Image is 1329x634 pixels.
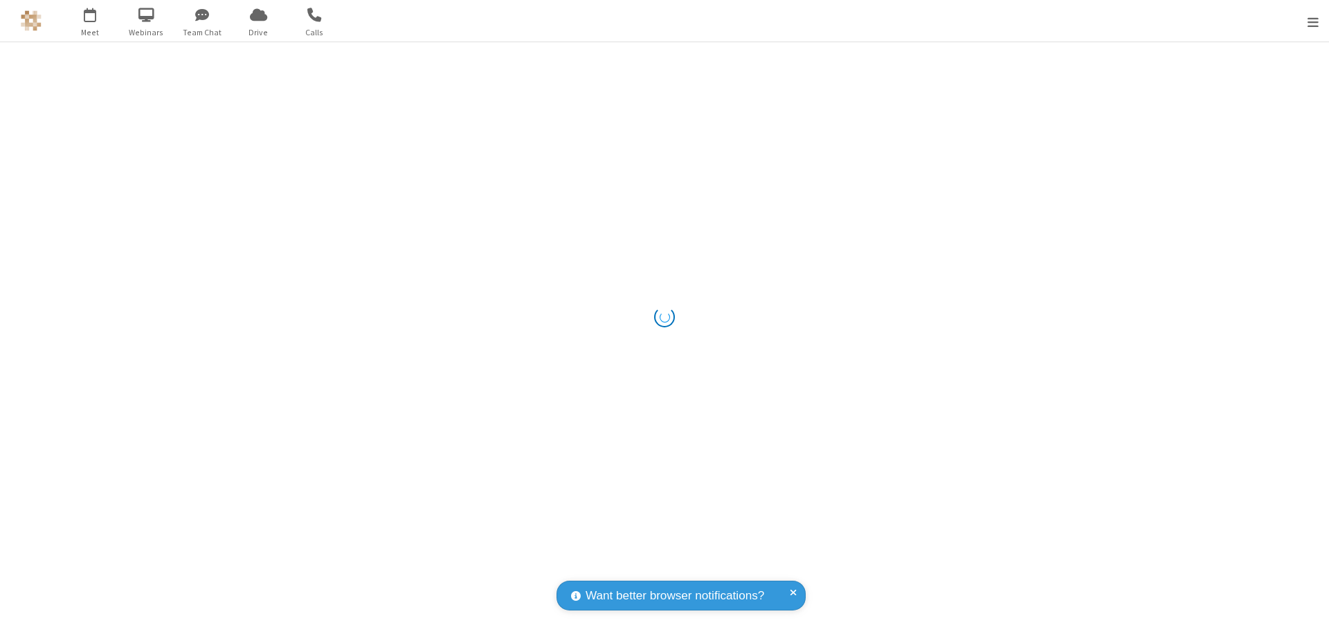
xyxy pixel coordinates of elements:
[177,26,228,39] span: Team Chat
[233,26,284,39] span: Drive
[289,26,341,39] span: Calls
[120,26,172,39] span: Webinars
[586,587,764,605] span: Want better browser notifications?
[21,10,42,31] img: QA Selenium DO NOT DELETE OR CHANGE
[64,26,116,39] span: Meet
